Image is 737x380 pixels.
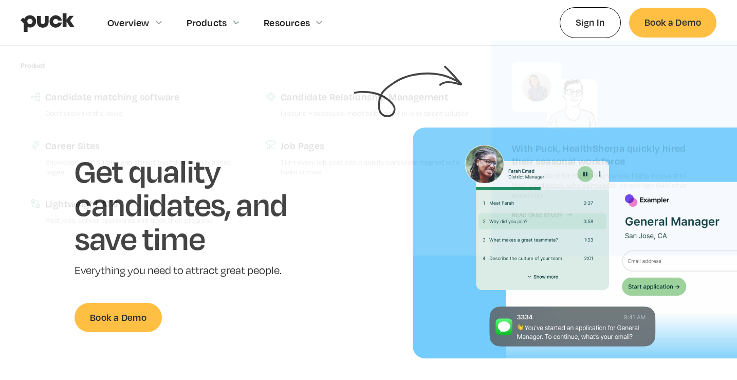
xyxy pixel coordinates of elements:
[281,139,471,152] div: Job Pages
[75,303,162,332] a: Book a Demo
[629,8,716,37] a: Book a Demo
[21,187,246,235] a: Lightweight ATSPost jobs, screen applicants and track their progress
[560,7,621,38] a: Sign In
[21,62,45,69] div: Product
[256,80,481,129] a: Candidate Relationship ManagementInbound + outbound meet to be an all-in-one talent solution
[75,263,319,278] p: Everything you need to attract great people.
[281,108,471,118] p: Inbound + outbound meet to be an all-in-one talent solution
[107,17,150,28] div: Overview
[45,108,235,118] p: Don’t drown in the noise
[512,141,696,167] div: With Puck, HealthSherpa quickly hired their seasonal workforce
[45,215,235,225] p: Post jobs, screen applicants and track their progress
[281,91,471,103] div: Candidate Relationship Management
[281,157,471,176] p: Turn every job post into a quality candidate magnet with team stories
[45,157,235,176] p: Showcase your culture and attract top talent with branded pages
[187,17,227,28] div: Products
[45,197,235,210] div: Lightweight ATS
[256,129,481,187] a: Job PagesTurn every job post into a quality candidate magnet with team stories
[264,17,310,28] div: Resources
[45,139,235,152] div: Career Sites
[21,129,246,187] a: Career SitesShowcase your culture and attract top talent with branded pages
[21,80,246,129] a: Candidate matching softwareDon’t drown in the noise
[491,41,716,256] a: With Puck, HealthSherpa quickly hired their seasonal workforcePuck’s content for HealthSherpa was...
[512,212,562,219] div: Read Case Study
[512,170,696,200] p: Puck’s content for HealthSherpa was highly relevant to their candidates, who completed on average...
[45,91,235,103] div: Candidate matching software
